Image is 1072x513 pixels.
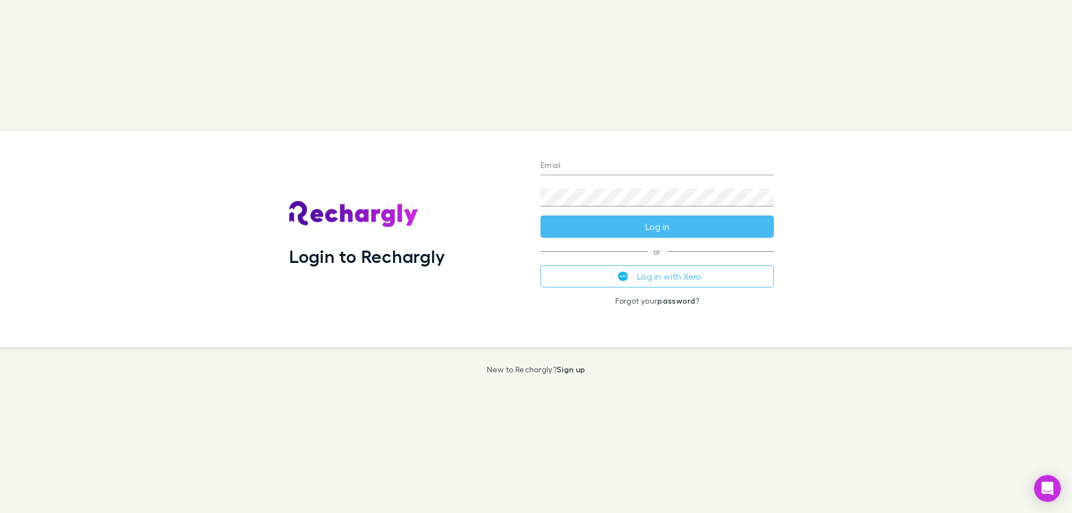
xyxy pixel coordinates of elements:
a: Sign up [557,365,585,374]
h1: Login to Rechargly [289,246,445,267]
a: password [657,296,695,305]
div: Open Intercom Messenger [1034,475,1061,502]
img: Rechargly's Logo [289,201,419,228]
img: Xero's logo [618,271,628,281]
p: Forgot your ? [540,296,774,305]
button: Log in [540,215,774,238]
p: New to Rechargly? [487,365,586,374]
button: Log in with Xero [540,265,774,287]
span: or [540,251,774,252]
